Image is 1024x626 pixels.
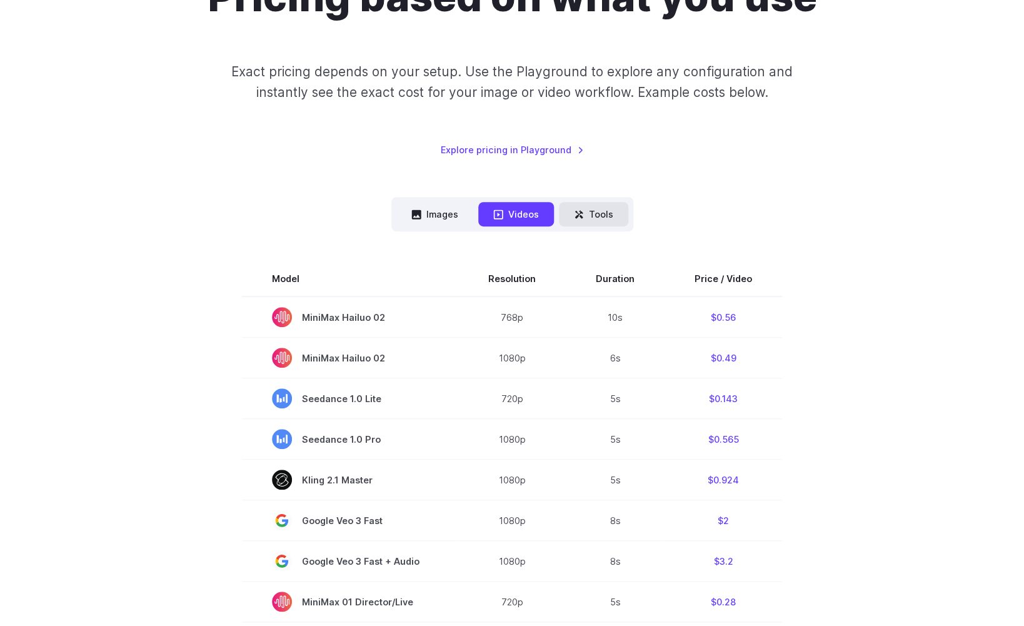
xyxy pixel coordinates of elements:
[665,582,782,622] td: $0.28
[566,541,665,582] td: 8s
[665,460,782,500] td: $0.924
[272,470,428,490] span: Kling 2.1 Master
[272,388,428,408] span: Seedance 1.0 Lite
[566,296,665,338] td: 10s
[566,261,665,296] th: Duration
[208,61,816,103] p: Exact pricing depends on your setup. Use the Playground to explore any configuration and instantl...
[458,261,566,296] th: Resolution
[272,429,428,449] span: Seedance 1.0 Pro
[566,582,665,622] td: 5s
[665,541,782,582] td: $3.2
[272,551,428,571] span: Google Veo 3 Fast + Audio
[458,582,566,622] td: 720p
[272,307,428,327] span: MiniMax Hailuo 02
[665,338,782,378] td: $0.49
[566,500,665,541] td: 8s
[665,419,782,460] td: $0.565
[458,296,566,338] td: 768p
[665,261,782,296] th: Price / Video
[665,500,782,541] td: $2
[458,378,566,419] td: 720p
[566,338,665,378] td: 6s
[272,592,428,612] span: MiniMax 01 Director/Live
[272,510,428,530] span: Google Veo 3 Fast
[559,202,628,226] button: Tools
[566,419,665,460] td: 5s
[458,541,566,582] td: 1080p
[665,296,782,338] td: $0.56
[458,460,566,500] td: 1080p
[458,338,566,378] td: 1080p
[458,500,566,541] td: 1080p
[441,143,584,157] a: Explore pricing in Playground
[458,419,566,460] td: 1080p
[478,202,554,226] button: Videos
[566,460,665,500] td: 5s
[272,348,428,368] span: MiniMax Hailuo 02
[242,261,458,296] th: Model
[665,378,782,419] td: $0.143
[566,378,665,419] td: 5s
[396,202,473,226] button: Images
